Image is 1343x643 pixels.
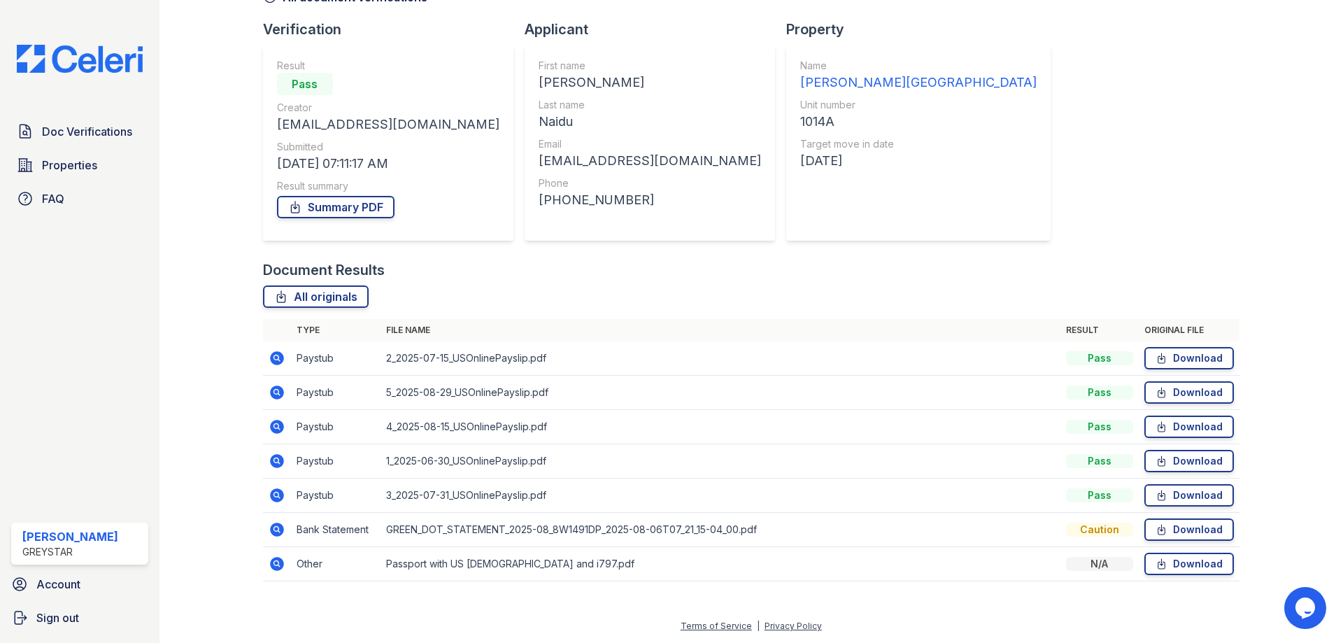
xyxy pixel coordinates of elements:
div: Submitted [277,140,499,154]
th: Result [1060,319,1139,341]
div: Pass [1066,420,1133,434]
div: Phone [539,176,761,190]
div: Document Results [263,260,385,280]
td: Bank Statement [291,513,381,547]
td: 4_2025-08-15_USOnlinePayslip.pdf [381,410,1060,444]
div: First name [539,59,761,73]
div: Pass [1066,454,1133,468]
td: Paystub [291,444,381,479]
a: Download [1144,484,1234,507]
td: Paystub [291,376,381,410]
div: Greystar [22,545,118,559]
div: [PHONE_NUMBER] [539,190,761,210]
a: Name [PERSON_NAME][GEOGRAPHIC_DATA] [800,59,1037,92]
a: Doc Verifications [11,118,148,146]
th: File name [381,319,1060,341]
span: Account [36,576,80,593]
div: Name [800,59,1037,73]
td: Paystub [291,479,381,513]
div: Target move in date [800,137,1037,151]
div: Unit number [800,98,1037,112]
div: | [757,621,760,631]
div: Property [786,20,1062,39]
td: 1_2025-06-30_USOnlinePayslip.pdf [381,444,1060,479]
div: Result [277,59,499,73]
a: Download [1144,518,1234,541]
div: Email [539,137,761,151]
td: Passport with US [DEMOGRAPHIC_DATA] and i797.pdf [381,547,1060,581]
div: Verification [263,20,525,39]
div: [PERSON_NAME][GEOGRAPHIC_DATA] [800,73,1037,92]
a: Download [1144,416,1234,438]
a: Download [1144,450,1234,472]
div: [PERSON_NAME] [22,528,118,545]
span: Properties [42,157,97,174]
td: 2_2025-07-15_USOnlinePayslip.pdf [381,341,1060,376]
div: Last name [539,98,761,112]
td: Other [291,547,381,581]
a: Privacy Policy [765,621,822,631]
span: Doc Verifications [42,123,132,140]
span: FAQ [42,190,64,207]
div: N/A [1066,557,1133,571]
a: Download [1144,381,1234,404]
div: 1014A [800,112,1037,132]
td: GREEN_DOT_STATEMENT_2025-08_8W1491DP_2025-08-06T07_21_15-04_00.pdf [381,513,1060,547]
th: Type [291,319,381,341]
td: Paystub [291,410,381,444]
a: Account [6,570,154,598]
img: CE_Logo_Blue-a8612792a0a2168367f1c8372b55b34899dd931a85d93a1a3d3e32e68fde9ad4.png [6,45,154,73]
a: Properties [11,151,148,179]
div: Pass [277,73,333,95]
div: [EMAIL_ADDRESS][DOMAIN_NAME] [277,115,499,134]
td: 5_2025-08-29_USOnlinePayslip.pdf [381,376,1060,410]
div: Result summary [277,179,499,193]
a: All originals [263,285,369,308]
div: Caution [1066,523,1133,537]
th: Original file [1139,319,1239,341]
td: 3_2025-07-31_USOnlinePayslip.pdf [381,479,1060,513]
div: Pass [1066,351,1133,365]
iframe: chat widget [1284,587,1329,629]
span: Sign out [36,609,79,626]
td: Paystub [291,341,381,376]
a: FAQ [11,185,148,213]
div: [DATE] 07:11:17 AM [277,154,499,174]
a: Summary PDF [277,196,395,218]
div: Applicant [525,20,786,39]
div: Pass [1066,488,1133,502]
a: Download [1144,347,1234,369]
div: [PERSON_NAME] [539,73,761,92]
a: Terms of Service [681,621,752,631]
a: Sign out [6,604,154,632]
div: [EMAIL_ADDRESS][DOMAIN_NAME] [539,151,761,171]
div: Creator [277,101,499,115]
div: Naidu [539,112,761,132]
div: Pass [1066,386,1133,400]
a: Download [1144,553,1234,575]
div: [DATE] [800,151,1037,171]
